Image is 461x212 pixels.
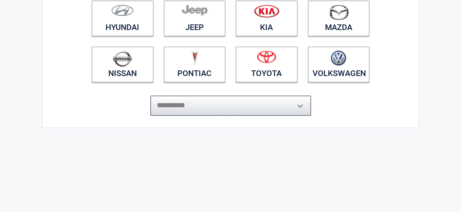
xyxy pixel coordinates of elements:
[254,4,279,18] img: kia
[182,4,207,16] img: jeep
[91,0,154,36] a: Hyundai
[329,4,349,20] img: mazda
[164,46,226,82] a: Pontiac
[331,50,346,66] img: volkswagen
[113,50,132,67] img: nissan
[111,4,134,16] img: hyundai
[164,0,226,36] a: Jeep
[257,50,276,63] img: toyota
[308,46,370,82] a: Volkswagen
[236,46,298,82] a: Toyota
[236,0,298,36] a: Kia
[91,46,154,82] a: Nissan
[191,50,199,66] img: pontiac
[308,0,370,36] a: Mazda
